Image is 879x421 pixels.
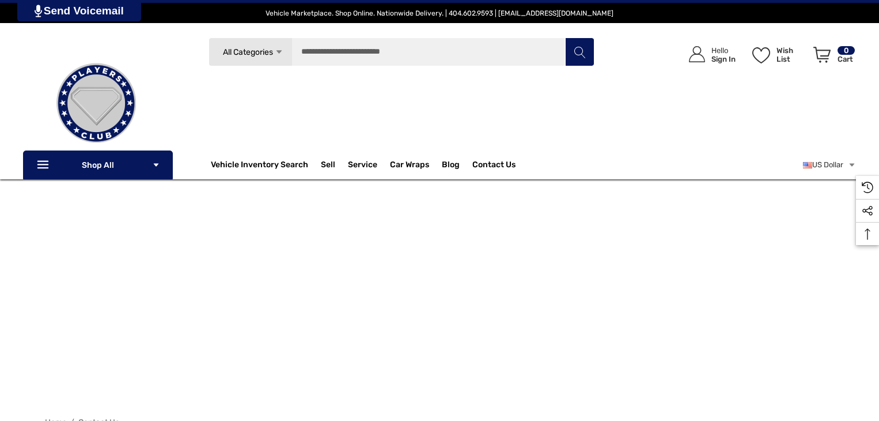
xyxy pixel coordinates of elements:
[752,47,770,63] svg: Wish List
[348,160,377,172] a: Service
[838,46,855,55] p: 0
[209,37,292,66] a: All Categories Icon Arrow Down Icon Arrow Up
[39,46,154,161] img: Players Club | Cars For Sale
[266,9,613,17] span: Vehicle Marketplace. Shop Online. Nationwide Delivery. | 404.602.9593 | [EMAIL_ADDRESS][DOMAIN_NAME]
[223,47,273,57] span: All Categories
[813,47,831,63] svg: Review Your Cart
[776,46,807,63] p: Wish List
[152,161,160,169] svg: Icon Arrow Down
[23,151,173,179] p: Shop All
[390,160,429,172] span: Car Wraps
[856,228,879,240] svg: Top
[35,5,42,17] img: PjwhLS0gR2VuZXJhdG9yOiBHcmF2aXQuaW8gLS0+PHN2ZyB4bWxucz0iaHR0cDovL3d3dy53My5vcmcvMjAwMC9zdmciIHhtb...
[321,160,335,172] span: Sell
[565,37,594,66] button: Search
[808,35,856,80] a: Cart with 0 items
[711,55,736,63] p: Sign In
[676,35,741,74] a: Sign in
[472,160,516,172] a: Contact Us
[211,160,308,172] a: Vehicle Inventory Search
[747,35,808,74] a: Wish List Wish List
[862,205,873,217] svg: Social Media
[36,159,53,172] svg: Icon Line
[711,46,736,55] p: Hello
[862,182,873,193] svg: Recently Viewed
[321,153,348,176] a: Sell
[803,153,856,176] a: USD
[820,347,874,401] iframe: Tidio Chat
[689,46,705,62] svg: Icon User Account
[390,153,442,176] a: Car Wraps
[838,55,855,63] p: Cart
[442,160,460,172] a: Blog
[275,48,283,57] svg: Icon Arrow Down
